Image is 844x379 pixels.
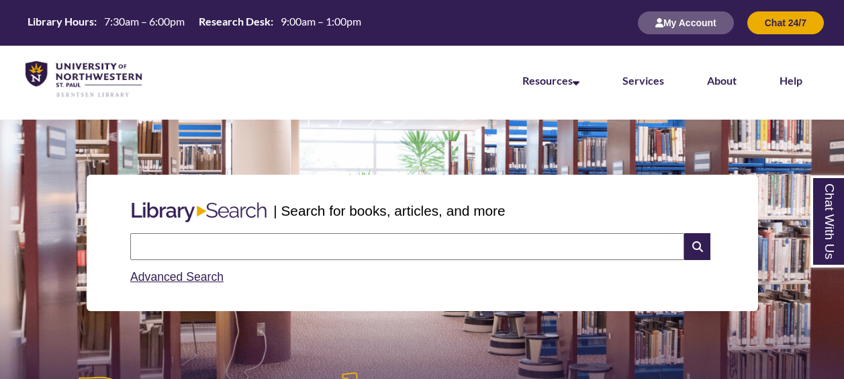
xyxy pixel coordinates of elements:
button: Chat 24/7 [747,11,824,34]
a: Advanced Search [130,270,224,284]
img: UNWSP Library Logo [26,61,142,98]
a: Help [780,74,802,87]
button: My Account [638,11,734,34]
img: Libary Search [125,197,273,228]
i: Search [684,233,710,260]
a: My Account [638,17,734,28]
th: Research Desk: [193,14,275,29]
a: Services [622,74,664,87]
span: 7:30am – 6:00pm [104,15,185,28]
span: 9:00am – 1:00pm [281,15,361,28]
p: | Search for books, articles, and more [273,200,505,221]
a: About [707,74,737,87]
a: Chat 24/7 [747,17,824,28]
a: Resources [522,74,579,87]
a: Hours Today [22,14,367,32]
th: Library Hours: [22,14,99,29]
table: Hours Today [22,14,367,31]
